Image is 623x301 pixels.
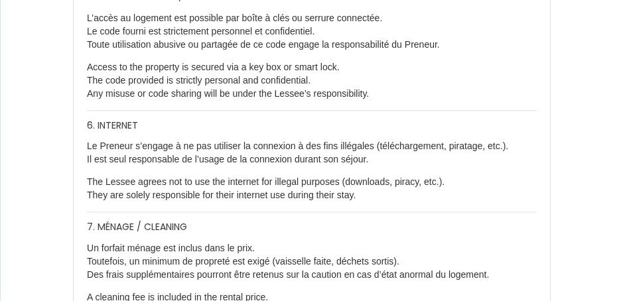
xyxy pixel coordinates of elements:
p: Access to the property is secured via a key box or smart lock. The code provided is strictly pers... [87,61,537,101]
h2: 7. MÉNAGE / CLEANING [87,221,537,233]
p: Le Preneur s’engage à ne pas utiliser la connexion à des fins illégales (téléchargement, piratage... [87,140,537,166]
p: Un forfait ménage est inclus dans le prix. Toutefois, un minimum de propreté est exigé (vaisselle... [87,242,537,282]
h2: 6. INTERNET [87,120,537,131]
p: L’accès au logement est possible par boîte à clés ou serrure connectée. Le code fourni est strict... [87,12,537,52]
p: The Lessee agrees not to use the internet for illegal purposes (downloads, piracy, etc.). They ar... [87,176,537,202]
